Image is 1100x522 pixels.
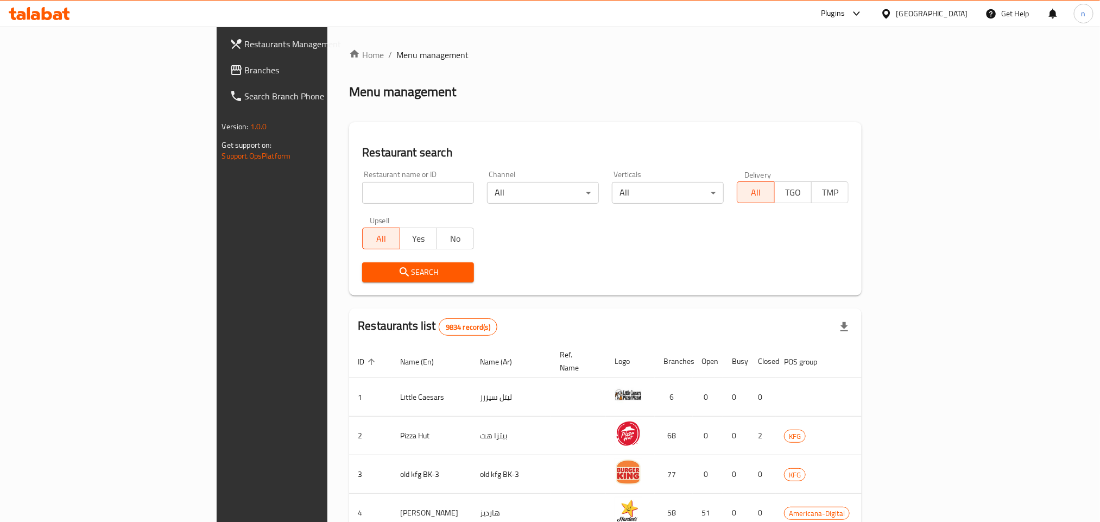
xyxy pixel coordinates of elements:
div: Plugins [821,7,845,20]
h2: Menu management [349,83,456,100]
span: KFG [785,469,805,481]
a: Branches [221,57,400,83]
span: n [1082,8,1086,20]
span: TMP [816,185,844,200]
th: Logo [606,345,655,378]
button: No [437,228,474,249]
span: Get support on: [222,138,272,152]
span: No [441,231,470,247]
td: Pizza Hut [391,417,471,455]
td: 0 [723,378,749,417]
span: Restaurants Management [245,37,391,51]
h2: Restaurant search [362,144,849,161]
span: Yes [404,231,433,247]
span: Search Branch Phone [245,90,391,103]
span: KFG [785,430,805,443]
span: All [367,231,395,247]
button: All [737,181,774,203]
td: 0 [693,417,723,455]
button: Search [362,262,474,282]
th: Busy [723,345,749,378]
button: TGO [774,181,812,203]
span: 9834 record(s) [439,322,497,332]
span: 1.0.0 [250,120,267,134]
td: 0 [723,417,749,455]
th: Branches [655,345,693,378]
input: Search for restaurant name or ID.. [362,182,474,204]
button: Yes [400,228,437,249]
span: Branches [245,64,391,77]
span: All [742,185,770,200]
button: All [362,228,400,249]
div: Total records count [439,318,497,336]
td: ليتل سيزرز [471,378,551,417]
td: بيتزا هت [471,417,551,455]
div: Export file [831,314,857,340]
div: [GEOGRAPHIC_DATA] [896,8,968,20]
td: 0 [749,455,775,494]
td: 0 [723,455,749,494]
a: Support.OpsPlatform [222,149,291,163]
td: 0 [693,455,723,494]
td: 0 [749,378,775,417]
button: TMP [811,181,849,203]
a: Search Branch Phone [221,83,400,109]
img: Little Caesars [615,381,642,408]
td: 0 [693,378,723,417]
span: Americana-Digital [785,507,849,520]
span: Search [371,266,465,279]
span: Name (En) [400,355,448,368]
td: 77 [655,455,693,494]
th: Closed [749,345,775,378]
h2: Restaurants list [358,318,497,336]
div: All [487,182,599,204]
td: 68 [655,417,693,455]
span: Menu management [396,48,469,61]
a: Restaurants Management [221,31,400,57]
td: Little Caesars [391,378,471,417]
td: old kfg BK-3 [471,455,551,494]
span: POS group [784,355,831,368]
span: Ref. Name [560,348,593,374]
img: old kfg BK-3 [615,458,642,486]
div: All [612,182,724,204]
label: Delivery [744,171,772,178]
td: 6 [655,378,693,417]
span: ID [358,355,378,368]
img: Pizza Hut [615,420,642,447]
label: Upsell [370,217,390,224]
span: TGO [779,185,807,200]
span: Name (Ar) [480,355,526,368]
th: Open [693,345,723,378]
td: 2 [749,417,775,455]
span: Version: [222,120,249,134]
nav: breadcrumb [349,48,862,61]
td: old kfg BK-3 [391,455,471,494]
